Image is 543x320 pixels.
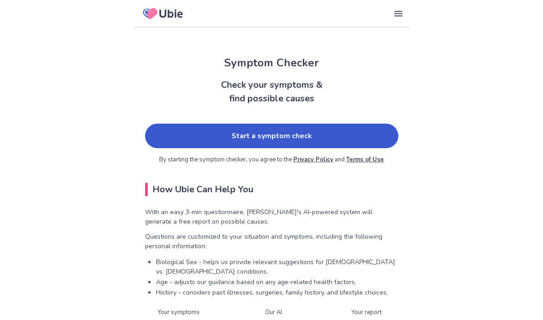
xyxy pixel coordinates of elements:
p: By starting the symptom checker, you agree to the and [145,155,398,165]
h2: How Ubie Can Help You [145,183,398,196]
p: Your report [348,308,385,317]
p: History - considers past illnesses, surgeries, family history, and lifestyle choices. [156,288,398,297]
p: With an easy 3-min questionnaire, [PERSON_NAME]'s AI-powered system will generate a free report o... [145,207,398,226]
a: Terms of Use [346,155,384,164]
h2: Check your symptoms & find possible causes [134,78,409,105]
p: Age - adjusts our guidance based on any age-related health factors. [156,277,398,287]
a: Privacy Policy [293,155,333,164]
p: Questions are customized to your situation and symptoms, including the following personal informa... [145,232,398,251]
a: Start a symptom check [145,124,398,148]
p: Your symptoms [158,308,200,317]
p: Our AI [255,308,292,317]
p: Biological Sex - helps us provide relevant suggestions for [DEMOGRAPHIC_DATA] vs. [DEMOGRAPHIC_DA... [156,257,398,276]
h1: Symptom Checker [134,55,409,71]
